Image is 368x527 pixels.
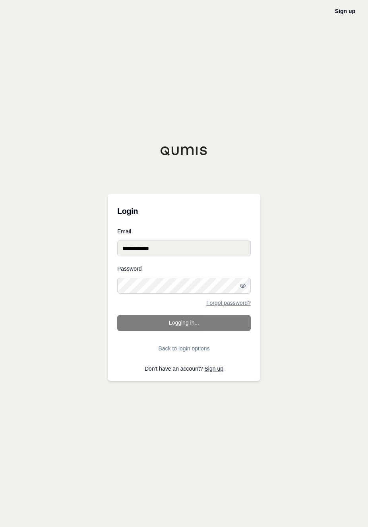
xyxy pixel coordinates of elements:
a: Forgot password? [206,300,251,306]
a: Sign up [335,8,355,14]
img: Qumis [160,146,208,156]
button: Back to login options [117,340,251,356]
p: Don't have an account? [117,366,251,371]
h3: Login [117,203,251,219]
label: Password [117,266,251,271]
a: Sign up [205,365,223,372]
label: Email [117,229,251,234]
